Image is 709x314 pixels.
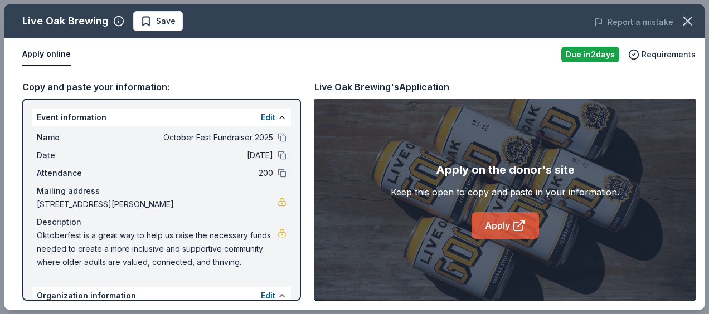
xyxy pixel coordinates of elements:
span: [STREET_ADDRESS][PERSON_NAME] [37,198,278,211]
span: Save [156,14,176,28]
span: Oktoberfest is a great way to help us raise the necessary funds needed to create a more inclusive... [37,229,278,269]
span: Name [37,131,111,144]
span: Attendance [37,166,111,180]
div: Mailing address [37,184,286,198]
span: October Fest Fundraiser 2025 [111,131,273,144]
button: Requirements [628,48,696,61]
span: [DATE] [111,149,273,162]
span: Requirements [642,48,696,61]
span: Date [37,149,111,162]
div: Organization information [32,287,291,305]
div: Live Oak Brewing's Application [314,80,449,94]
button: Edit [261,111,275,124]
button: Apply online [22,43,71,66]
div: Due in 2 days [561,47,619,62]
a: Apply [472,212,539,239]
div: Event information [32,109,291,126]
div: Apply on the donor's site [436,161,575,179]
span: 200 [111,166,273,180]
button: Report a mistake [594,16,673,29]
div: Description [37,215,286,229]
div: Copy and paste your information: [22,80,301,94]
button: Edit [261,289,275,302]
button: Save [133,11,183,31]
div: Live Oak Brewing [22,12,109,30]
div: Keep this open to copy and paste in your information. [391,185,619,199]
